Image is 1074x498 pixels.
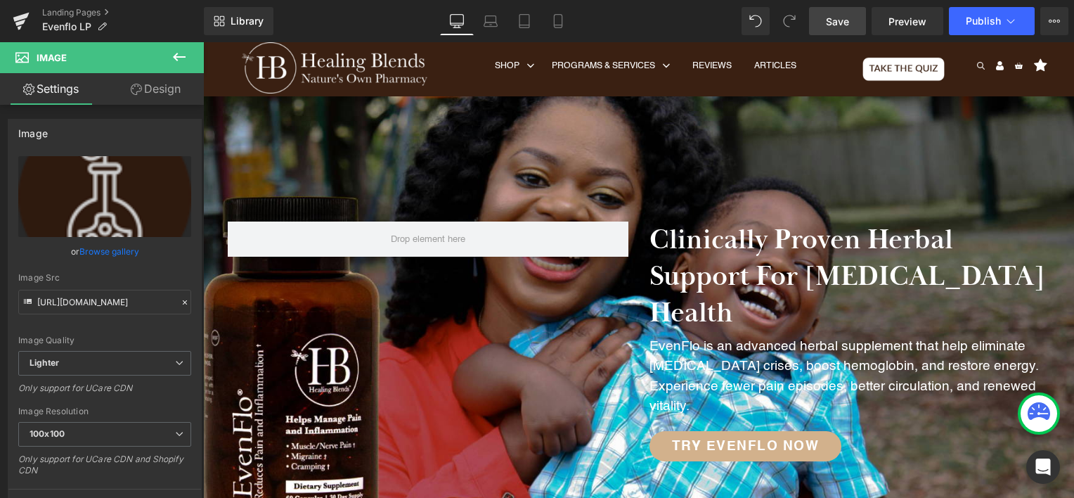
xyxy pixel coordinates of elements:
[966,15,1001,27] span: Publish
[826,14,849,29] span: Save
[42,7,204,18] a: Landing Pages
[446,295,847,375] p: EvenFlo is an advanced herbal supplement that help eliminate [MEDICAL_DATA] crises, boost hemoglo...
[204,7,273,35] a: New Library
[18,120,48,139] div: Image
[872,7,943,35] a: Preview
[659,15,742,39] img: take the quiz
[18,383,191,403] div: Only support for UCare CDN
[541,7,575,35] a: Mobile
[888,14,926,29] span: Preview
[18,336,191,345] div: Image Quality
[42,21,91,32] span: Evenflo LP
[18,454,191,485] div: Only support for UCare CDN and Shopify CDN
[775,7,803,35] button: Redo
[1040,7,1068,35] button: More
[440,7,474,35] a: Desktop
[37,52,67,63] span: Image
[30,357,59,368] b: Lighter
[30,428,65,439] b: 100x100
[812,15,820,32] img: Cart Icon
[18,290,191,314] input: Link
[446,179,847,289] h2: Clinically Proven Herbal Support for [MEDICAL_DATA] Health
[290,1,333,45] a: SHOP
[550,1,594,45] a: ARTICLES
[105,73,207,105] a: Design
[18,273,191,283] div: Image Src
[18,407,191,416] div: Image Resolution
[793,15,801,32] img: User Icon
[18,244,191,259] div: or
[774,15,782,32] img: Search Icon
[949,7,1035,35] button: Publish
[349,1,467,45] a: PROGRAMS & SERVICES
[446,389,639,419] a: Try Evenflo Now
[1026,450,1060,484] div: Open Intercom Messenger
[507,7,541,35] a: Tablet
[487,1,531,45] a: REVIEWS
[231,15,264,27] span: Library
[474,7,507,35] a: Laptop
[742,7,770,35] button: Undo
[469,397,616,411] span: Try Evenflo Now
[79,239,139,264] a: Browse gallery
